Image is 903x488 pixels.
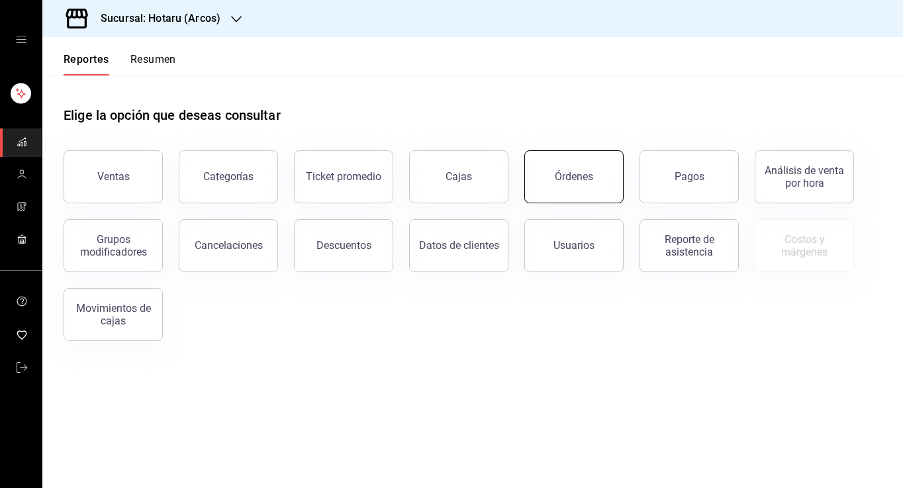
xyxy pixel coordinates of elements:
div: Costos y márgenes [763,233,845,258]
button: Grupos modificadores [64,219,163,272]
div: Análisis de venta por hora [763,164,845,189]
div: Pagos [675,170,704,183]
button: Resumen [130,53,176,75]
div: Reporte de asistencia [648,233,730,258]
div: Descuentos [316,239,371,252]
div: navigation tabs [64,53,176,75]
button: Descuentos [294,219,393,272]
button: Categorías [179,150,278,203]
div: Cancelaciones [195,239,263,252]
div: Usuarios [553,239,594,252]
button: Ventas [64,150,163,203]
button: Reportes [64,53,109,75]
div: Cajas [446,169,473,185]
button: Contrata inventarios para ver este reporte [755,219,854,272]
button: Reporte de asistencia [640,219,739,272]
button: Datos de clientes [409,219,508,272]
a: Cajas [409,150,508,203]
button: Pagos [640,150,739,203]
div: Grupos modificadores [72,233,154,258]
button: Cancelaciones [179,219,278,272]
button: Análisis de venta por hora [755,150,854,203]
h3: Sucursal: Hotaru (Arcos) [90,11,220,26]
button: Movimientos de cajas [64,288,163,341]
h1: Elige la opción que deseas consultar [64,105,281,125]
button: Ticket promedio [294,150,393,203]
div: Datos de clientes [419,239,499,252]
button: open drawer [16,34,26,45]
div: Ticket promedio [306,170,381,183]
button: Órdenes [524,150,624,203]
button: Usuarios [524,219,624,272]
div: Órdenes [555,170,593,183]
div: Movimientos de cajas [72,302,154,327]
div: Ventas [97,170,130,183]
div: Categorías [203,170,254,183]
